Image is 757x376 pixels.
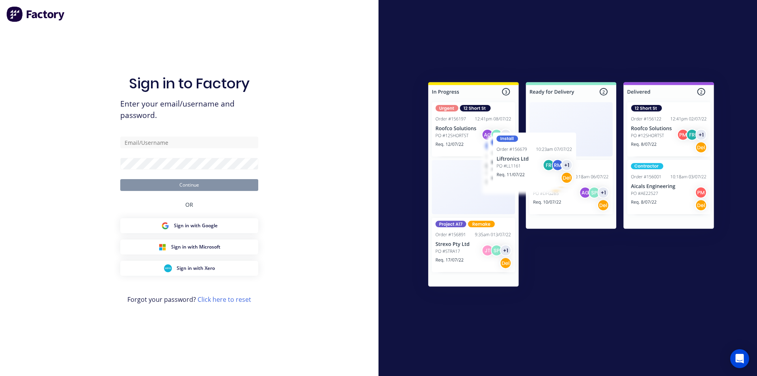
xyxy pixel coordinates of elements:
span: Sign in with Xero [177,265,215,272]
span: Forgot your password? [127,295,251,304]
div: OR [185,191,193,218]
img: Sign in [411,66,731,305]
button: Microsoft Sign inSign in with Microsoft [120,239,258,254]
img: Microsoft Sign in [158,243,166,251]
button: Continue [120,179,258,191]
span: Sign in with Microsoft [171,243,220,251]
button: Google Sign inSign in with Google [120,218,258,233]
h1: Sign in to Factory [129,75,250,92]
img: Factory [6,6,65,22]
a: Click here to reset [198,295,251,304]
img: Xero Sign in [164,264,172,272]
span: Enter your email/username and password. [120,98,258,121]
span: Sign in with Google [174,222,218,229]
img: Google Sign in [161,222,169,230]
div: Open Intercom Messenger [730,349,749,368]
input: Email/Username [120,137,258,148]
button: Xero Sign inSign in with Xero [120,261,258,276]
